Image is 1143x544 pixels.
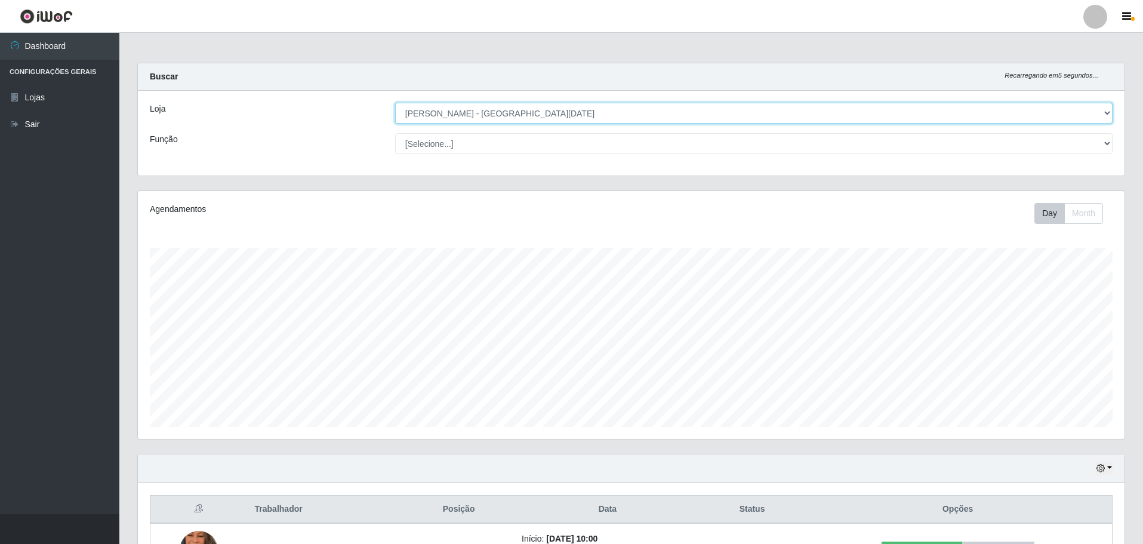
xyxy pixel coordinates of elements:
[546,534,597,543] time: [DATE] 10:00
[248,496,403,524] th: Trabalhador
[1064,203,1103,224] button: Month
[150,203,541,216] div: Agendamentos
[150,103,165,115] label: Loja
[1034,203,1103,224] div: First group
[1034,203,1065,224] button: Day
[150,72,178,81] strong: Buscar
[150,133,178,146] label: Função
[514,496,701,524] th: Data
[1005,72,1098,79] i: Recarregando em 5 segundos...
[1034,203,1113,224] div: Toolbar with button groups
[701,496,804,524] th: Status
[403,496,514,524] th: Posição
[803,496,1112,524] th: Opções
[20,9,73,24] img: CoreUI Logo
